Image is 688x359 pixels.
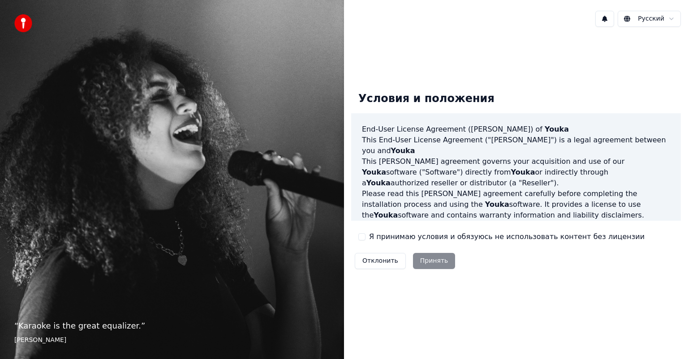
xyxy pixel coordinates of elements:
p: Please read this [PERSON_NAME] agreement carefully before completing the installation process and... [362,188,670,221]
p: If you register for a free trial of the software, this [PERSON_NAME] agreement will also govern t... [362,221,670,264]
p: This End-User License Agreement ("[PERSON_NAME]") is a legal agreement between you and [362,135,670,156]
button: Отклонить [355,253,406,269]
span: Youka [545,125,569,133]
span: Youka [374,211,398,219]
span: Youka [485,200,509,209]
footer: [PERSON_NAME] [14,336,330,345]
span: Youka [362,168,386,176]
span: Youka [391,146,415,155]
h3: End-User License Agreement ([PERSON_NAME]) of [362,124,670,135]
span: Youka [366,179,391,187]
span: Youka [511,168,535,176]
img: youka [14,14,32,32]
p: This [PERSON_NAME] agreement governs your acquisition and use of our software ("Software") direct... [362,156,670,188]
p: “ Karaoke is the great equalizer. ” [14,320,330,332]
div: Условия и положения [351,85,502,113]
label: Я принимаю условия и обязуюсь не использовать контент без лицензии [369,231,645,242]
